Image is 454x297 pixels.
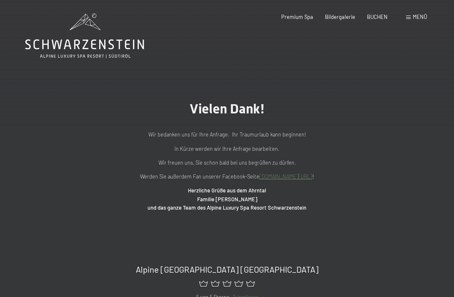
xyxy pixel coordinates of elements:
a: Bildergalerie [325,13,355,20]
span: Alpine [GEOGRAPHIC_DATA] [GEOGRAPHIC_DATA] [136,264,319,274]
p: Werden Sie außerdem Fan unserer Facebook-Seite ! [59,172,395,181]
a: BUCHEN [367,13,388,20]
p: Wir bedanken uns für Ihre Anfrage. Ihr Traumurlaub kann beginnen! [59,130,395,139]
a: Premium Spa [281,13,313,20]
span: Menü [413,13,427,20]
strong: Herzliche Grüße aus dem Ahrntal Familie [PERSON_NAME] und das ganze Team des Alpine Luxury Spa Re... [148,187,306,211]
p: In Kürze werden wir Ihre Anfrage bearbeiten. [59,145,395,153]
p: Wir freuen uns, Sie schon bald bei uns begrüßen zu dürfen. [59,158,395,167]
a: [DOMAIN_NAME][URL] [259,173,312,180]
span: Vielen Dank! [190,101,265,117]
